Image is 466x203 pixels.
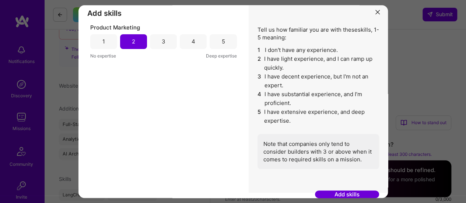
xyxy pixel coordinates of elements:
span: No expertise [90,52,116,60]
li: I have light experience, and I can ramp up quickly. [257,55,379,72]
div: 1 [102,38,105,45]
div: Tell us how familiar you are with these skills , 1-5 meaning: [257,26,379,169]
li: I have decent experience, but I'm not an expert. [257,72,379,90]
li: I have substantial experience, and I’m proficient. [257,90,379,108]
div: 5 [221,38,225,45]
span: 3 [257,72,262,90]
div: Note that companies only tend to consider builders with 3 or above when it comes to required skil... [257,134,379,169]
li: I don't have any experience. [257,46,379,55]
button: Add skills [315,191,379,199]
div: 4 [192,38,195,45]
span: 2 [257,55,262,72]
span: 4 [257,90,262,108]
span: Product Marketing [90,24,140,31]
div: 2 [132,38,135,45]
h3: Add skills [87,9,240,18]
li: I have extensive experience, and deep expertise. [257,108,379,125]
span: 5 [257,108,262,125]
div: 3 [162,38,165,45]
span: Deep expertise [206,52,237,60]
div: modal [78,5,388,198]
i: icon Close [375,10,380,15]
span: 1 [257,46,262,55]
